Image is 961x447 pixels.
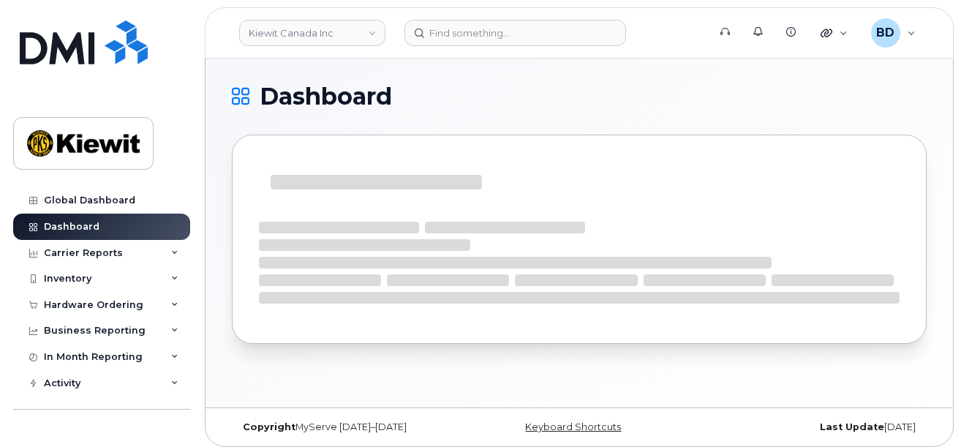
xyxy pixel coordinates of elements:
span: Dashboard [260,86,392,108]
div: [DATE] [695,421,927,433]
strong: Copyright [243,421,295,432]
strong: Last Update [820,421,884,432]
div: MyServe [DATE]–[DATE] [232,421,464,433]
a: Keyboard Shortcuts [525,421,621,432]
